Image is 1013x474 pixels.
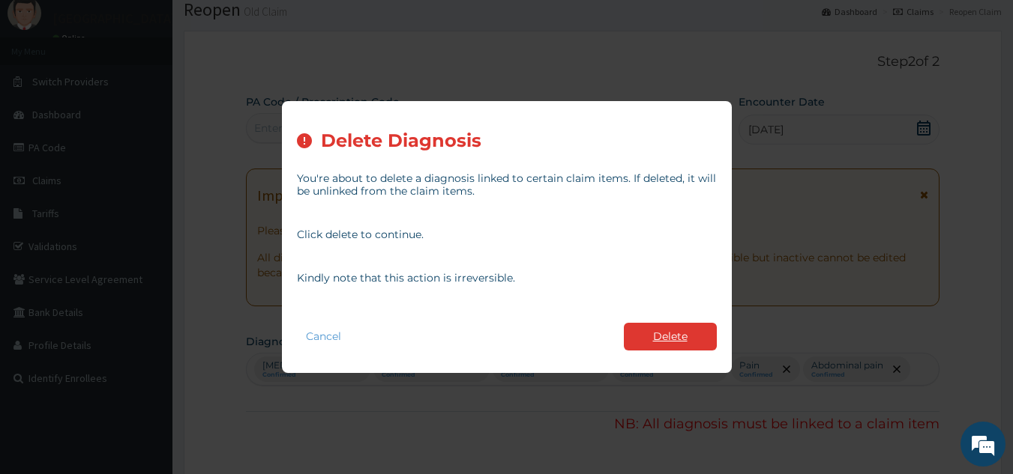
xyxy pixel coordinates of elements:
[78,84,252,103] div: Chat with us now
[297,172,717,198] p: You're about to delete a diagnosis linked to certain claim items. If deleted, it will be unlinked...
[7,315,286,368] textarea: Type your message and hit 'Enter'
[246,7,282,43] div: Minimize live chat window
[321,131,481,151] h2: Delete Diagnosis
[28,75,61,112] img: d_794563401_company_1708531726252_794563401
[87,142,207,293] span: We're online!
[297,272,717,285] p: Kindly note that this action is irreversible.
[297,228,717,241] p: Click delete to continue.
[624,323,717,350] button: Delete
[297,326,350,347] button: Cancel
